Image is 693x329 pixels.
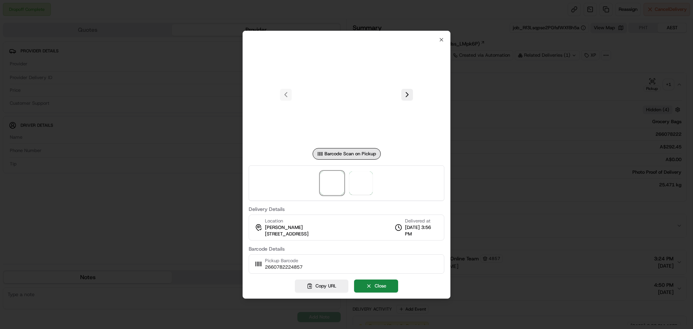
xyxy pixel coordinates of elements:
[265,224,303,231] span: [PERSON_NAME]
[265,257,302,264] span: Pickup Barcode
[354,280,398,293] button: Close
[265,264,302,270] span: 2660782224857
[405,218,438,224] span: Delivered at
[405,224,438,237] span: [DATE] 3:56 PM
[265,218,283,224] span: Location
[295,280,348,293] button: Copy URL
[265,231,309,237] span: [STREET_ADDRESS]
[249,207,444,212] label: Delivery Details
[313,148,381,160] div: Barcode Scan on Pickup
[249,246,444,251] label: Barcode Details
